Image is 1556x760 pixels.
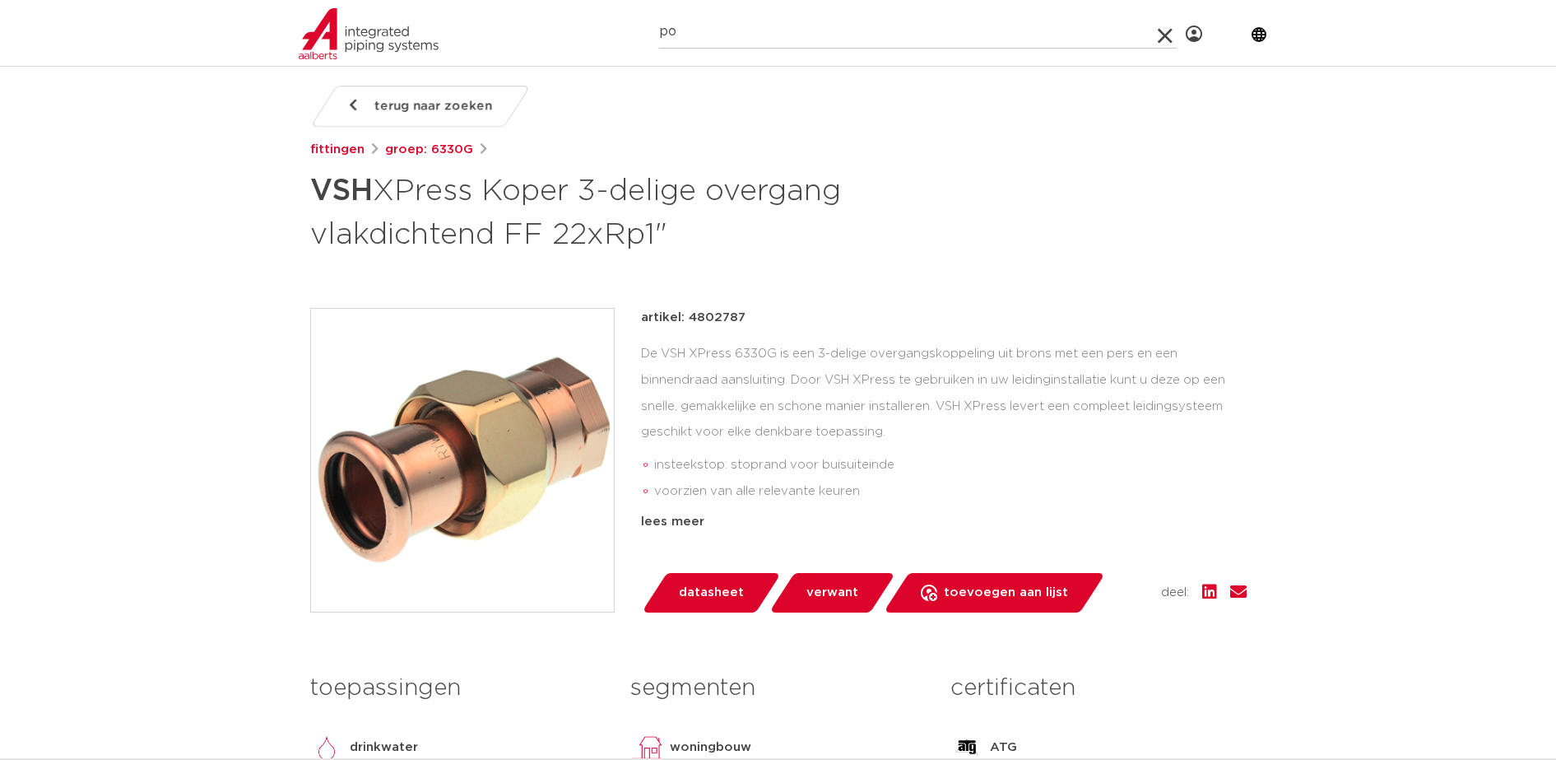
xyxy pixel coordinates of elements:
[670,738,751,758] p: woningbouw
[654,478,1247,505] li: voorzien van alle relevante keuren
[679,580,744,606] span: datasheet
[310,166,928,255] h1: XPress Koper 3-delige overgang vlakdichtend FF 22xRp1"
[641,573,781,613] a: datasheet
[769,573,895,613] a: verwant
[310,176,373,206] strong: VSH
[350,738,418,758] p: drinkwater
[654,452,1247,478] li: insteekstop: stoprand voor buisuiteinde
[311,309,614,612] img: Product Image for VSH XPress Koper 3-delige overgang vlakdichtend FF 22xRp1"
[659,16,1177,49] input: zoeken...
[385,140,473,160] a: groep: 6330G
[654,505,1247,531] li: Leak Before Pressed-functie
[641,341,1247,506] div: De VSH XPress 6330G is een 3-delige overgangskoppeling uit brons met een pers en een binnendraad ...
[806,580,858,606] span: verwant
[374,93,492,119] span: terug naar zoeken
[630,672,926,705] h3: segmenten
[310,672,606,705] h3: toepassingen
[990,738,1017,758] p: ATG
[1161,583,1189,603] span: deel:
[310,140,365,160] a: fittingen
[944,580,1068,606] span: toevoegen aan lijst
[641,308,745,328] p: artikel: 4802787
[641,512,1247,532] div: lees meer
[309,86,530,127] a: terug naar zoeken
[950,672,1246,705] h3: certificaten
